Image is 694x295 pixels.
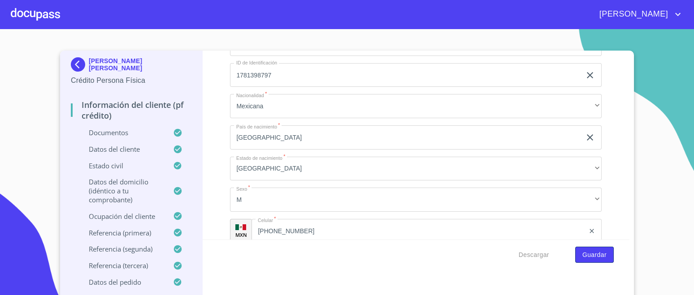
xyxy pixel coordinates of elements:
p: MXN [235,231,247,238]
div: Mexicana [230,94,602,118]
p: Documentos [71,128,173,137]
button: clear input [588,227,595,235]
button: clear input [585,132,595,143]
p: Información del cliente (PF crédito) [71,99,191,121]
p: Datos del domicilio (idéntico a tu comprobante) [71,177,173,204]
div: [GEOGRAPHIC_DATA] [230,157,602,181]
p: [PERSON_NAME] [PERSON_NAME] [89,57,191,72]
div: [PERSON_NAME] [PERSON_NAME] [71,57,191,75]
p: Referencia (primera) [71,228,173,237]
span: Guardar [582,249,607,261]
img: Docupass spot blue [71,57,89,72]
div: M [230,188,602,212]
button: Guardar [575,247,614,263]
button: account of current user [593,7,683,21]
p: Referencia (tercera) [71,261,173,270]
button: clear input [585,70,595,81]
p: Crédito Persona Física [71,75,191,86]
p: Datos del cliente [71,145,173,154]
span: Descargar [519,249,549,261]
p: Estado Civil [71,161,173,170]
img: R93DlvwvvjP9fbrDwZeCRYBHk45OWMq+AAOlFVsxT89f82nwPLnD58IP7+ANJEaWYhP0Tx8kkA0WlQMPQsAAgwAOmBj20AXj6... [235,224,246,231]
button: Descargar [515,247,553,263]
p: Referencia (segunda) [71,244,173,253]
p: Ocupación del Cliente [71,212,173,221]
span: [PERSON_NAME] [593,7,672,21]
p: Datos del pedido [71,278,173,286]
